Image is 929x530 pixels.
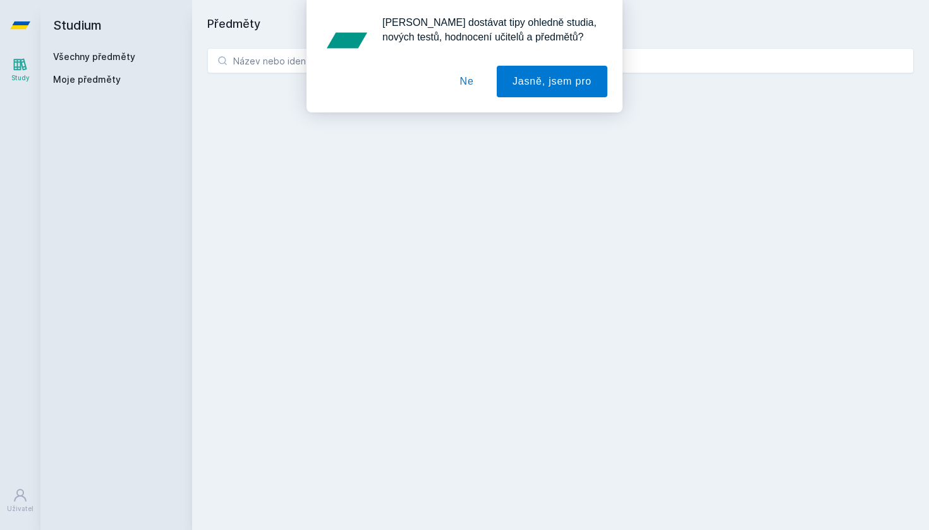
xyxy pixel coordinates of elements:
[444,66,490,97] button: Ne
[497,66,607,97] button: Jasně, jsem pro
[7,504,33,514] div: Uživatel
[3,481,38,520] a: Uživatel
[372,15,607,44] div: [PERSON_NAME] dostávat tipy ohledně studia, nových testů, hodnocení učitelů a předmětů?
[322,15,372,66] img: notification icon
